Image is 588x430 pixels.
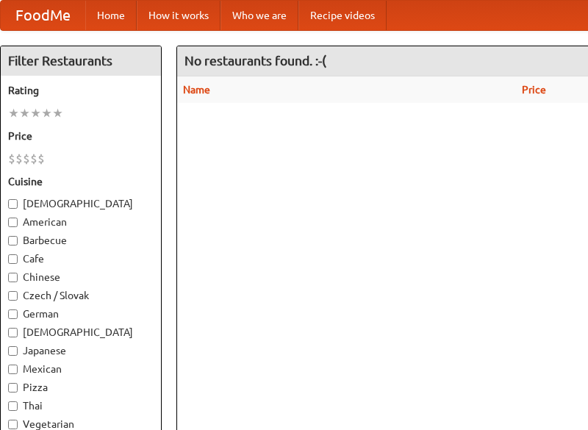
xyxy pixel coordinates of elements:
li: $ [15,151,23,167]
input: American [8,218,18,227]
label: Japanese [8,343,154,358]
h5: Cuisine [8,174,154,189]
label: Mexican [8,362,154,376]
input: Japanese [8,346,18,356]
label: Czech / Slovak [8,288,154,303]
label: Cafe [8,251,154,266]
a: Price [522,84,546,96]
label: [DEMOGRAPHIC_DATA] [8,325,154,340]
label: Barbecue [8,233,154,248]
ng-pluralize: No restaurants found. :-( [184,54,326,68]
input: Mexican [8,365,18,374]
li: ★ [19,105,30,121]
a: Name [183,84,210,96]
input: German [8,309,18,319]
label: Chinese [8,270,154,284]
label: German [8,307,154,321]
a: How it works [137,1,220,30]
input: [DEMOGRAPHIC_DATA] [8,328,18,337]
li: $ [8,151,15,167]
h5: Price [8,129,154,143]
li: $ [23,151,30,167]
input: Chinese [8,273,18,282]
input: Vegetarian [8,420,18,429]
li: ★ [41,105,52,121]
input: [DEMOGRAPHIC_DATA] [8,199,18,209]
input: Cafe [8,254,18,264]
label: Thai [8,398,154,413]
li: ★ [8,105,19,121]
h4: Filter Restaurants [1,46,161,76]
a: FoodMe [1,1,85,30]
li: ★ [30,105,41,121]
h5: Rating [8,83,154,98]
input: Thai [8,401,18,411]
li: $ [37,151,45,167]
a: Home [85,1,137,30]
a: Recipe videos [298,1,387,30]
input: Pizza [8,383,18,393]
li: ★ [52,105,63,121]
a: Who we are [220,1,298,30]
label: Pizza [8,380,154,395]
input: Barbecue [8,236,18,246]
label: American [8,215,154,229]
input: Czech / Slovak [8,291,18,301]
label: [DEMOGRAPHIC_DATA] [8,196,154,211]
li: $ [30,151,37,167]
